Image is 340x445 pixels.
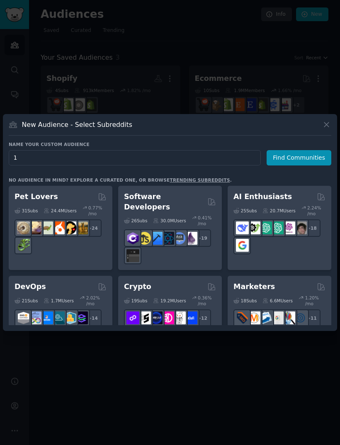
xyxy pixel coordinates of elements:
[233,192,292,202] h2: AI Enthusiasts
[126,249,139,262] img: software
[267,150,331,165] button: Find Communities
[294,221,307,234] img: ArtificalIntelligence
[153,215,186,226] div: 30.0M Users
[88,205,107,216] div: 0.77 % /mo
[75,221,88,234] img: dogbreed
[233,295,257,306] div: 18 Sub s
[198,295,216,306] div: 0.36 % /mo
[124,192,204,212] h2: Software Developers
[271,221,284,234] img: chatgpt_prompts_
[262,205,295,216] div: 20.7M Users
[303,309,321,327] div: + 11
[262,295,293,306] div: 6.6M Users
[52,311,65,324] img: platformengineering
[9,150,261,165] input: Pick a short name, like "Digital Marketers" or "Movie-Goers"
[84,219,102,237] div: + 24
[170,178,230,182] a: trending subreddits
[40,221,53,234] img: turtle
[124,215,147,226] div: 26 Sub s
[75,311,88,324] img: PlatformEngineers
[15,282,46,292] h2: DevOps
[138,232,151,245] img: learnjavascript
[198,215,216,226] div: 0.41 % /mo
[282,221,295,234] img: OpenAIDev
[294,311,307,324] img: OnlineMarketing
[150,232,163,245] img: iOSProgramming
[194,309,211,327] div: + 12
[194,229,211,247] div: + 19
[63,311,76,324] img: aws_cdk
[84,309,102,327] div: + 14
[150,311,163,324] img: web3
[233,205,257,216] div: 25 Sub s
[282,311,295,324] img: MarketingResearch
[22,120,132,129] h3: New Audience - Select Subreddits
[86,295,107,306] div: 2.02 % /mo
[9,141,331,147] h3: Name your custom audience
[40,311,53,324] img: DevOpsLinks
[307,205,325,216] div: 2.24 % /mo
[124,282,151,292] h2: Crypto
[17,221,30,234] img: ballpython
[9,177,232,183] div: No audience in mind? Explore a curated one, or browse .
[185,311,197,324] img: defi_
[124,295,147,306] div: 19 Sub s
[44,205,76,216] div: 24.4M Users
[248,311,260,324] img: AskMarketing
[126,232,139,245] img: csharp
[15,205,38,216] div: 31 Sub s
[259,311,272,324] img: Emailmarketing
[17,239,30,252] img: herpetology
[185,232,197,245] img: elixir
[236,311,249,324] img: bigseo
[63,221,76,234] img: PetAdvice
[173,311,186,324] img: CryptoNews
[138,311,151,324] img: ethstaker
[271,311,284,324] img: googleads
[153,295,186,306] div: 19.2M Users
[126,311,139,324] img: 0xPolygon
[259,221,272,234] img: chatgpt_promptDesign
[17,311,30,324] img: AWS_Certified_Experts
[236,239,249,252] img: GoogleGeminiAI
[29,311,41,324] img: Docker_DevOps
[44,295,74,306] div: 1.7M Users
[303,219,321,237] div: + 18
[233,282,275,292] h2: Marketers
[161,232,174,245] img: reactnative
[236,221,249,234] img: DeepSeek
[15,192,58,202] h2: Pet Lovers
[52,221,65,234] img: cockatiel
[305,295,325,306] div: 1.20 % /mo
[15,295,38,306] div: 21 Sub s
[161,311,174,324] img: defiblockchain
[173,232,186,245] img: AskComputerScience
[29,221,41,234] img: leopardgeckos
[248,221,260,234] img: AItoolsCatalog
